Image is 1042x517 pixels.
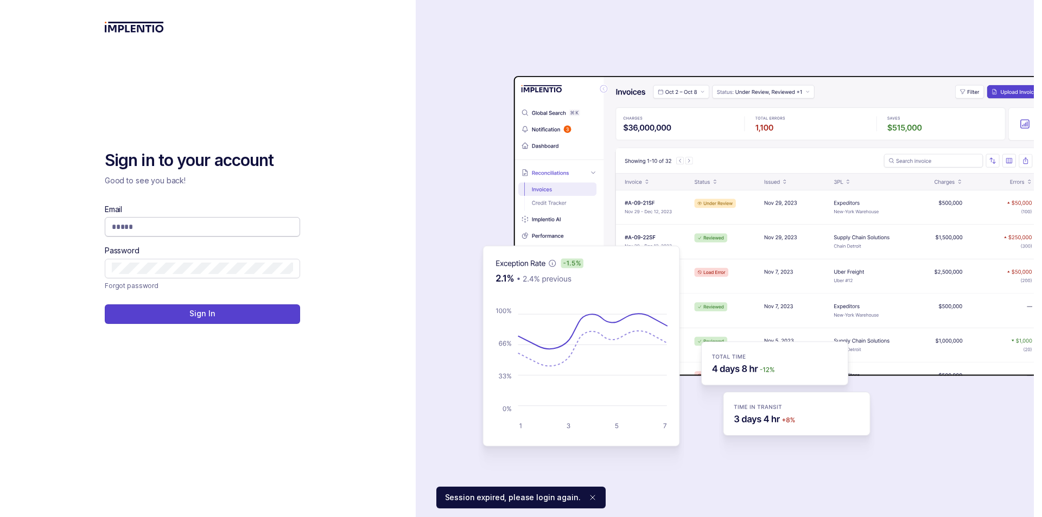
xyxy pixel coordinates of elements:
[105,245,139,256] label: Password
[445,492,581,503] p: Session expired, please login again.
[105,280,158,291] p: Forgot password
[105,22,164,33] img: logo
[105,304,300,324] button: Sign In
[189,308,215,319] p: Sign In
[105,204,122,215] label: Email
[105,280,158,291] a: Link Forgot password
[105,150,300,171] h2: Sign in to your account
[105,175,300,186] p: Good to see you back!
